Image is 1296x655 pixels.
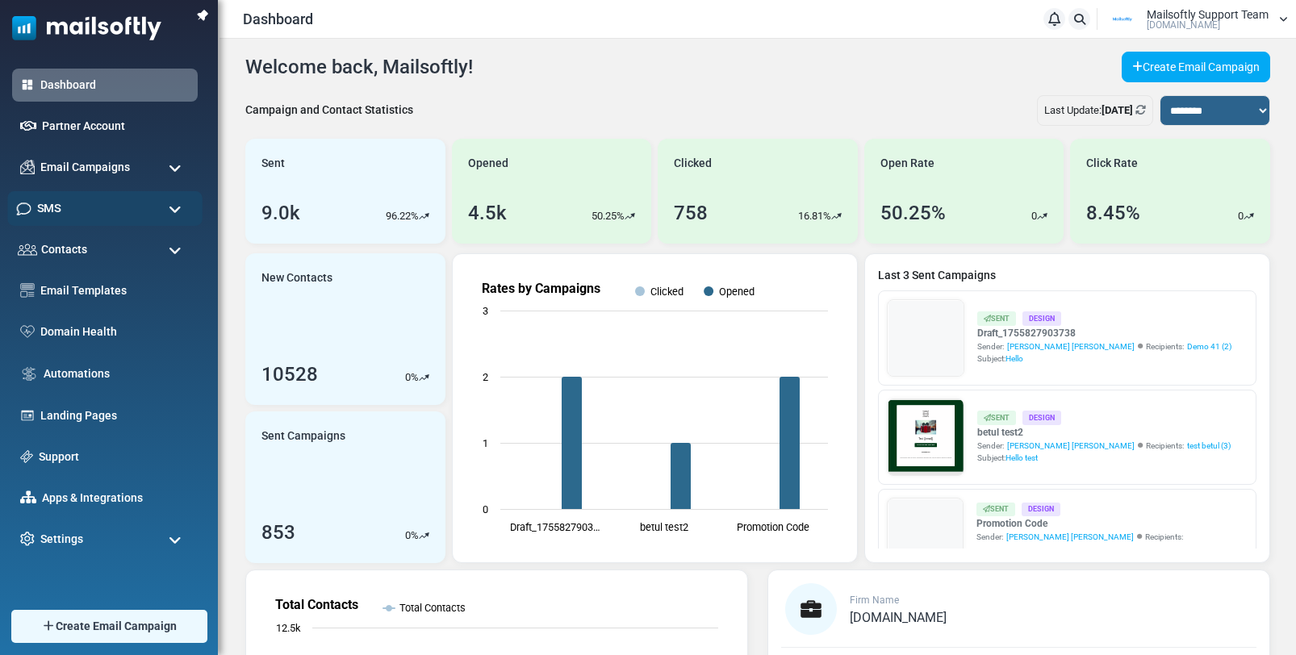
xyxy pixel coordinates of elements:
[37,199,61,217] span: SMS
[405,369,411,386] p: 0
[212,328,345,341] strong: Shop Now and Save Big!
[1086,198,1140,227] div: 8.45%
[245,56,473,79] h4: Welcome back, Mailsoftly!
[40,77,190,94] a: Dashboard
[850,611,947,624] a: [DOMAIN_NAME]
[1187,440,1231,452] a: test betul (3)
[674,198,708,227] div: 758
[1102,7,1288,31] a: User Logo Mailsoftly Support Team [DOMAIN_NAME]
[20,532,35,546] img: settings-icon.svg
[1037,95,1153,126] div: Last Update:
[592,208,625,224] p: 50.25%
[16,201,31,216] img: sms-icon.png
[977,311,1016,325] div: Sent
[483,305,488,317] text: 3
[40,282,190,299] a: Email Templates
[798,208,831,224] p: 16.81%
[977,353,1231,365] div: Subject:
[405,528,411,544] p: 0
[1007,440,1135,452] span: [PERSON_NAME] [PERSON_NAME]
[20,283,35,298] img: email-templates-icon.svg
[719,286,755,298] text: Opened
[880,198,946,227] div: 50.25%
[196,320,362,350] a: Shop Now and Save Big!
[509,521,600,533] text: Draft_1755827903…
[1135,104,1146,116] a: Refresh Stats
[20,408,35,423] img: landing_pages.svg
[850,595,899,606] span: Firm Name
[40,407,190,424] a: Landing Pages
[42,118,190,135] a: Partner Account
[1022,411,1061,424] div: Design
[976,516,1248,531] a: Promotion Code
[466,267,844,549] svg: Rates by Campaigns
[977,411,1016,424] div: Sent
[1102,104,1133,116] b: [DATE]
[1022,503,1060,516] div: Design
[56,618,177,635] span: Create Email Campaign
[276,622,301,634] text: 12.5k
[20,325,35,338] img: domain-health-icon.svg
[977,425,1231,440] a: betul test2
[1005,354,1023,363] span: Hello
[1102,7,1143,31] img: User Logo
[40,531,83,548] span: Settings
[482,281,600,296] text: Rates by Campaigns
[245,253,445,405] a: New Contacts 10528 0%
[1031,208,1037,224] p: 0
[261,198,300,227] div: 9.0k
[650,286,684,298] text: Clicked
[976,531,1248,558] div: Sender: Recipients:
[44,365,190,382] a: Automations
[261,428,345,444] span: Sent Campaigns
[405,369,429,386] div: %
[399,602,466,614] text: Total Contacts
[737,521,809,533] text: Promotion Code
[275,597,358,612] text: Total Contacts
[674,155,712,172] span: Clicked
[483,503,488,515] text: 0
[640,521,688,533] text: betul test2
[1022,311,1061,325] div: Design
[261,269,332,286] span: New Contacts
[40,323,190,340] a: Domain Health
[1147,20,1220,30] span: [DOMAIN_NAME]
[386,208,419,224] p: 96.22%
[40,159,130,176] span: Email Campaigns
[243,8,313,30] span: Dashboard
[1147,9,1269,20] span: Mailsoftly Support Team
[977,440,1231,452] div: Sender: Recipients:
[39,448,190,465] a: Support
[483,437,488,449] text: 1
[1238,208,1244,224] p: 0
[18,244,37,255] img: contacts-icon.svg
[20,450,33,463] img: support-icon.svg
[1187,340,1231,353] a: Demo 41 (2)
[977,340,1231,353] div: Sender: Recipients:
[976,546,1039,558] a: SMS [DATE]... (3)
[1122,52,1270,82] a: Create Email Campaign
[73,280,484,305] h1: Test {(email)}
[20,160,35,174] img: campaigns-icon.png
[977,452,1231,464] div: Subject:
[42,490,190,507] a: Apps & Integrations
[405,528,429,544] div: %
[85,423,472,439] p: Lorem ipsum dolor sit amet, consectetur adipiscing elit, sed do eiusmod tempor incididunt
[468,155,508,172] span: Opened
[20,365,38,383] img: workflow.svg
[261,518,295,547] div: 853
[1007,340,1135,353] span: [PERSON_NAME] [PERSON_NAME]
[248,382,309,395] strong: Follow Us
[483,371,488,383] text: 2
[261,155,285,172] span: Sent
[245,102,413,119] div: Campaign and Contact Statistics
[878,267,1256,284] a: Last 3 Sent Campaigns
[1006,531,1134,543] span: [PERSON_NAME] [PERSON_NAME]
[1086,155,1138,172] span: Click Rate
[20,77,35,92] img: dashboard-icon-active.svg
[1005,453,1038,462] span: Hello test
[880,155,934,172] span: Open Rate
[850,610,947,625] span: [DOMAIN_NAME]
[977,326,1231,340] a: Draft_1755827903738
